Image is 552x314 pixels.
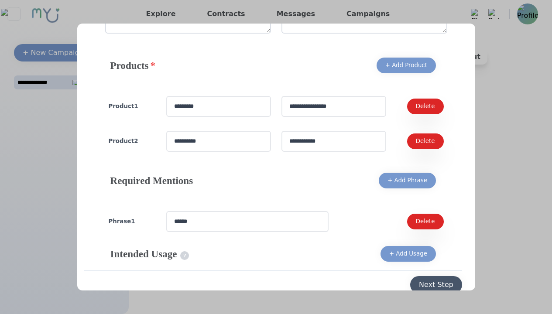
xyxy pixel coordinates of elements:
div: + Add Usage [389,249,427,258]
span: ? [180,251,189,260]
h4: Product 2 [109,137,156,146]
h4: Phrase 1 [109,217,156,226]
button: Delete [407,99,444,114]
button: Next Step [410,276,462,294]
button: + Add Product [377,58,436,73]
h4: Required Mentions [110,174,193,188]
div: Next Step [419,280,453,290]
button: + Add Phrase [379,173,436,188]
div: Delete [416,102,435,111]
div: + Add Product [385,61,427,70]
div: Delete [416,137,435,146]
button: Delete [407,214,444,229]
div: + Add Phrase [387,176,427,185]
div: Delete [416,217,435,226]
button: Delete [407,133,444,149]
button: + Add Usage [381,246,436,262]
h4: Product 1 [109,102,156,111]
h4: Products [110,58,155,72]
h4: Intended Usage [110,247,189,261]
